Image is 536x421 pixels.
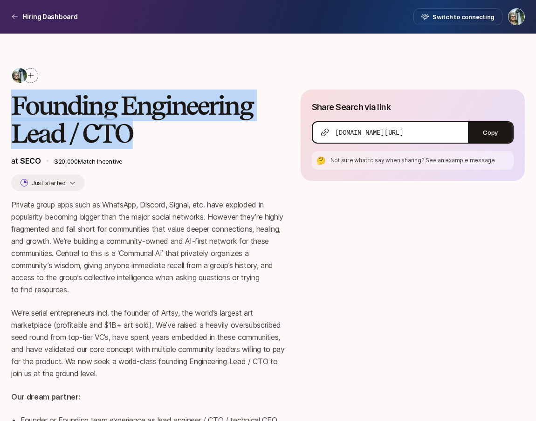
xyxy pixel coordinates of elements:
strong: Our dream partner: [11,392,80,401]
button: Copy [468,122,513,143]
p: Hiring Dashboard [22,11,78,22]
button: Switch to connecting [413,8,502,25]
p: Private group apps such as WhatsApp, Discord, Signal, etc. have exploded in popularity becoming b... [11,199,286,296]
p: Share Search via link [312,101,391,114]
div: 🤔 [316,155,327,166]
p: at [11,155,41,167]
p: Not sure what to say when sharing? [330,156,510,165]
span: SECO [20,156,41,166]
button: Just started [11,174,85,191]
img: Carter Cleveland [509,9,524,25]
span: See an example message [426,157,495,164]
button: Carter Cleveland [508,8,525,25]
span: [DOMAIN_NAME][URL] [335,128,404,137]
img: ACg8ocJ0mpdeUvCtCxd4mLeUrIcX20s3LOtP5jtjEZFvCMxUyDc=s160-c [12,68,27,83]
h2: Founding Engineering Lead / CTO [11,91,286,147]
span: Switch to connecting [433,12,495,21]
p: $20,000 Match Incentive [54,157,286,166]
p: We’re serial entrepreneurs incl. the founder of Artsy, the world’s largest art marketplace (profi... [11,307,286,380]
